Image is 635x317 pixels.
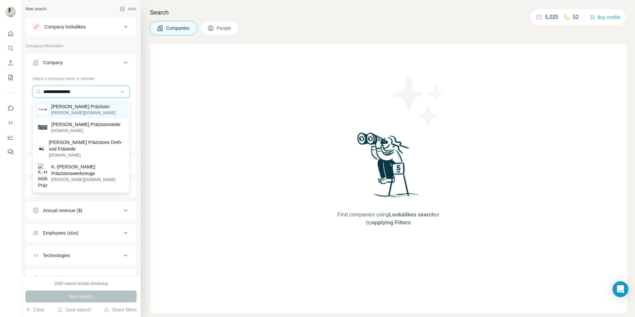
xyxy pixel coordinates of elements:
h4: Search [150,8,627,17]
button: Quick start [5,28,16,40]
button: Hide [115,4,141,14]
button: HQ location [26,180,136,196]
span: Companies [166,25,190,31]
div: 2000 search results remaining [55,281,108,287]
div: Select a company name or website [32,73,130,82]
div: Company [43,59,63,66]
button: Feedback [5,146,16,158]
img: K.-H Müller Präzisionswerkzeuge [38,163,47,189]
button: Employees (size) [26,225,136,241]
button: Technologies [26,248,136,263]
button: Keywords [26,270,136,286]
button: Dashboard [5,131,16,143]
span: People [217,25,232,31]
img: Müller Präzision [38,105,47,114]
button: Industry [26,158,136,173]
button: Buy credits [590,13,620,22]
button: Annual revenue ($) [26,203,136,218]
p: 5,025 [545,13,558,21]
div: Employees (size) [43,230,78,236]
span: applying Filters [372,220,411,225]
p: [PERSON_NAME] Präzisionsteile [51,121,120,128]
button: Clear [25,306,44,313]
button: My lists [5,71,16,83]
img: Avatar [5,7,16,17]
button: Share filters [104,306,137,313]
button: Company lookalikes [26,19,136,35]
img: Müller Präzisions Dreh- und Frästeile [38,145,45,152]
div: Keywords [43,275,63,281]
p: K.-[PERSON_NAME] Präzisionswerkzeuge [51,163,124,177]
button: Search [5,42,16,54]
p: [DOMAIN_NAME] [49,152,124,158]
p: [DOMAIN_NAME] [51,128,120,134]
button: Save search [57,306,91,313]
img: Surfe Illustration - Woman searching with binoculars [354,131,423,204]
p: [PERSON_NAME] Präzisions Dreh- und Frästeile [49,139,124,152]
span: Find companies using or by [335,211,441,227]
p: 52 [573,13,579,21]
span: Lookalikes search [389,212,435,217]
button: Enrich CSV [5,57,16,69]
div: Company lookalikes [44,23,86,30]
div: Open Intercom Messenger [613,281,628,297]
img: Müller Präzisionsteile [38,125,47,130]
p: [PERSON_NAME][DOMAIN_NAME] [51,110,116,116]
img: Surfe Illustration - Stars [389,71,448,130]
button: Company [26,55,136,73]
p: [PERSON_NAME][DOMAIN_NAME] [51,177,124,183]
button: Use Surfe on LinkedIn [5,102,16,114]
p: [PERSON_NAME] Präzision [51,103,116,110]
div: Technologies [43,252,70,259]
button: Use Surfe API [5,117,16,129]
div: New search [25,6,46,12]
div: Annual revenue ($) [43,207,82,214]
p: Company information [25,43,137,49]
